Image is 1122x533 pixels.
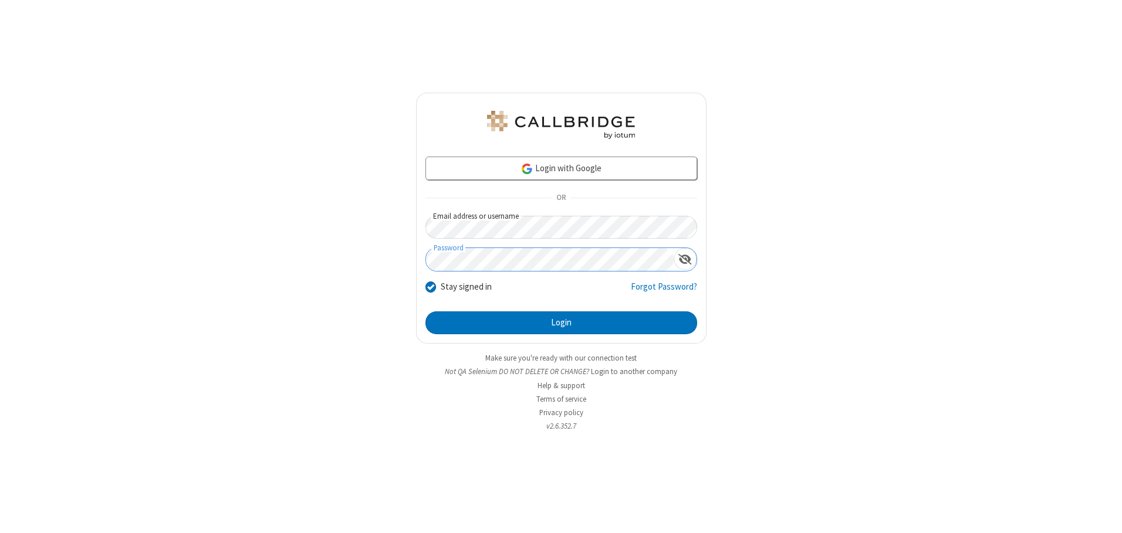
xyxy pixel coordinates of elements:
a: Help & support [538,381,585,391]
li: v2.6.352.7 [416,420,707,432]
div: Show password [674,248,697,270]
a: Login with Google [425,157,697,180]
a: Make sure you're ready with our connection test [485,353,637,363]
label: Stay signed in [441,280,492,294]
span: OR [552,190,570,206]
img: QA Selenium DO NOT DELETE OR CHANGE [485,111,637,139]
a: Privacy policy [539,408,583,417]
button: Login [425,311,697,335]
button: Login to another company [591,366,677,377]
input: Password [426,248,674,271]
li: Not QA Selenium DO NOT DELETE OR CHANGE? [416,366,707,377]
a: Forgot Password? [631,280,697,303]
img: google-icon.png [521,162,533,175]
input: Email address or username [425,216,697,239]
a: Terms of service [536,394,586,404]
